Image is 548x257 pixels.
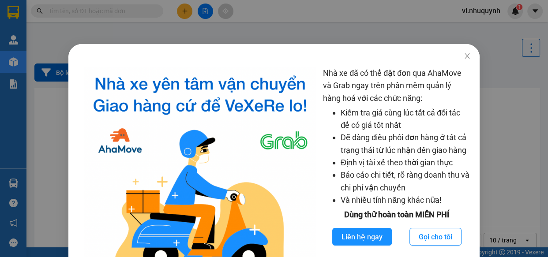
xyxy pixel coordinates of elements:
li: Định vị tài xế theo thời gian thực [341,156,470,169]
button: Close [455,44,480,69]
span: Liên hệ ngay [342,231,383,242]
div: Dùng thử hoàn toàn MIỄN PHÍ [323,209,470,221]
span: Gọi cho tôi [419,231,452,242]
span: close [464,52,471,60]
li: Kiểm tra giá cùng lúc tất cả đối tác để có giá tốt nhất [341,107,470,132]
li: Dễ dàng điều phối đơn hàng ở tất cả trạng thái từ lúc nhận đến giao hàng [341,131,470,156]
button: Gọi cho tôi [409,228,462,246]
li: Báo cáo chi tiết, rõ ràng doanh thu và chi phí vận chuyển [341,169,470,194]
li: Và nhiều tính năng khác nữa! [341,194,470,206]
button: Liên hệ ngay [332,228,392,246]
